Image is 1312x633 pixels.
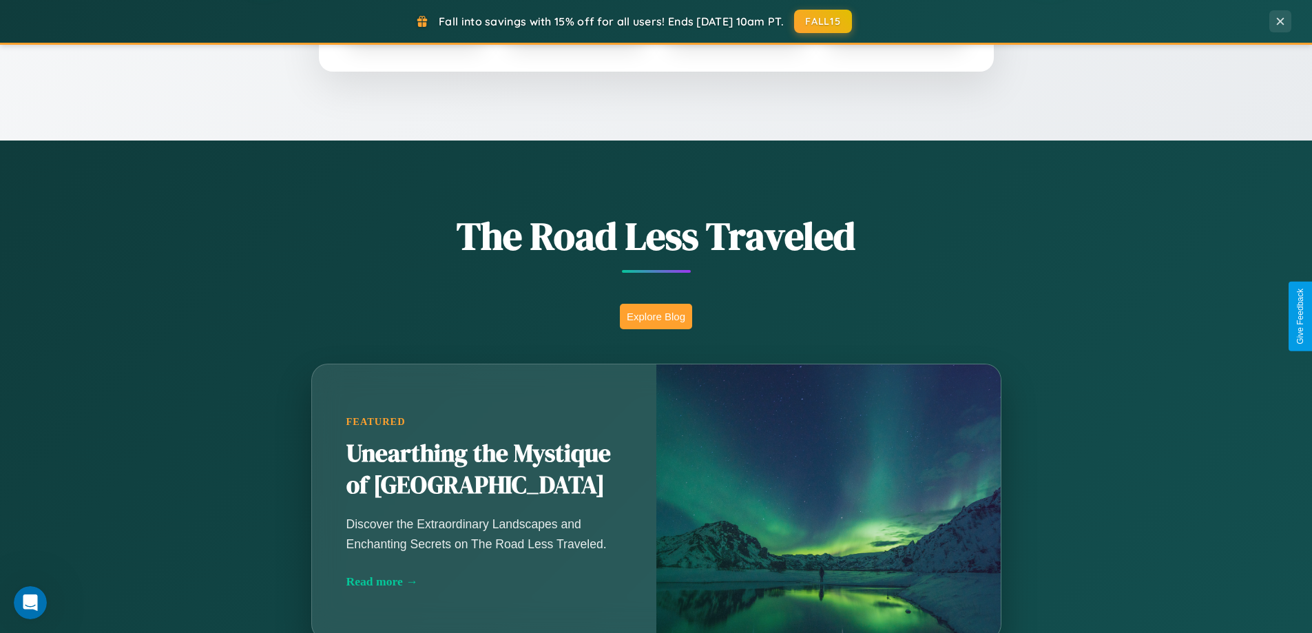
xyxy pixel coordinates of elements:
h1: The Road Less Traveled [243,209,1070,262]
span: Fall into savings with 15% off for all users! Ends [DATE] 10am PT. [439,14,784,28]
div: Read more → [346,574,622,589]
iframe: Intercom live chat [14,586,47,619]
div: Give Feedback [1295,289,1305,344]
h2: Unearthing the Mystique of [GEOGRAPHIC_DATA] [346,438,622,501]
button: Explore Blog [620,304,692,329]
div: Featured [346,416,622,428]
p: Discover the Extraordinary Landscapes and Enchanting Secrets on The Road Less Traveled. [346,515,622,553]
button: FALL15 [794,10,852,33]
